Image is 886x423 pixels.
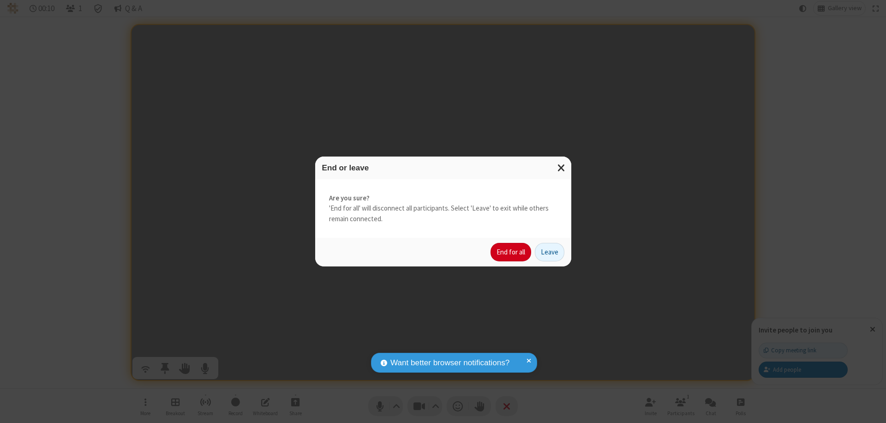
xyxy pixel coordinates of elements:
h3: End or leave [322,163,564,172]
button: Leave [535,243,564,261]
strong: Are you sure? [329,193,557,204]
span: Want better browser notifications? [390,357,509,369]
div: 'End for all' will disconnect all participants. Select 'Leave' to exit while others remain connec... [315,179,571,238]
button: Close modal [552,157,571,179]
button: End for all [491,243,531,261]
